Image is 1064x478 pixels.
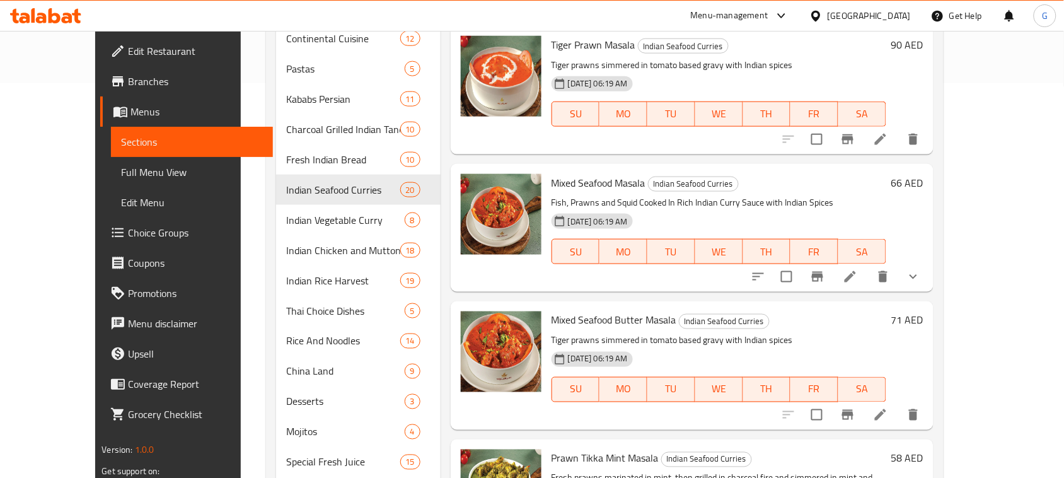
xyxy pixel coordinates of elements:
[843,243,881,261] span: SA
[552,195,886,211] p: Fish, Prawns and Squid Cooked In Rich Indian Curry Sauce with Indian Spices
[639,39,728,54] span: Indian Seafood Curries
[128,376,263,392] span: Coverage Report
[557,243,595,261] span: SU
[405,214,420,226] span: 8
[286,394,404,409] span: Desserts
[286,31,400,46] div: Continental Cuisine
[286,424,404,440] span: Mojitos
[286,61,404,76] span: Pastas
[695,102,743,127] button: WE
[838,102,886,127] button: SA
[276,387,441,417] div: Desserts3
[276,235,441,265] div: Indian Chicken and Mutton Curry Saloona18
[868,262,898,292] button: delete
[898,124,928,154] button: delete
[276,417,441,447] div: Mojitos4
[461,312,541,392] img: Mixed Seafood Butter Masala
[401,245,420,257] span: 18
[599,102,647,127] button: MO
[128,44,263,59] span: Edit Restaurant
[743,102,791,127] button: TH
[695,377,743,402] button: WE
[461,174,541,255] img: Mixed Seafood Masala
[276,296,441,326] div: Thai Choice Dishes5
[100,369,273,399] a: Coverage Report
[552,239,600,264] button: SU
[695,239,743,264] button: WE
[552,449,659,468] span: Prawn Tikka Mint Masala
[286,364,404,379] div: China Land
[833,400,863,430] button: Branch-specific-item
[276,447,441,477] div: Special Fresh Juice15
[647,377,695,402] button: TU
[405,424,420,440] div: items
[652,105,690,123] span: TU
[286,455,400,470] span: Special Fresh Juice
[557,105,595,123] span: SU
[286,152,400,167] span: Fresh Indian Bread
[128,407,263,422] span: Grocery Checklist
[1042,9,1048,23] span: G
[276,326,441,356] div: Rice And Noodles14
[276,84,441,114] div: Kababs Persian11
[599,239,647,264] button: MO
[286,122,400,137] div: Charcoal Grilled Indian Tandoor
[748,243,786,261] span: TH
[401,154,420,166] span: 10
[100,278,273,308] a: Promotions
[286,303,404,318] div: Thai Choice Dishes
[100,339,273,369] a: Upsell
[649,177,738,191] span: Indian Seafood Curries
[405,394,420,409] div: items
[743,262,773,292] button: sort-choices
[700,105,738,123] span: WE
[700,243,738,261] span: WE
[843,269,858,284] a: Edit menu item
[405,305,420,317] span: 5
[405,426,420,438] span: 4
[873,407,888,423] a: Edit menu item
[552,377,600,402] button: SU
[276,175,441,205] div: Indian Seafood Curries20
[405,364,420,379] div: items
[838,377,886,402] button: SA
[100,36,273,66] a: Edit Restaurant
[790,102,838,127] button: FR
[286,273,400,288] div: Indian Rice Harvest
[100,248,273,278] a: Coupons
[557,380,595,399] span: SU
[400,31,420,46] div: items
[552,35,635,54] span: Tiger Prawn Masala
[286,243,400,258] span: Indian Chicken and Mutton Curry Saloona
[552,173,645,192] span: Mixed Seafood Masala
[100,308,273,339] a: Menu disclaimer
[276,265,441,296] div: Indian Rice Harvest19
[128,346,263,361] span: Upsell
[563,216,633,228] span: [DATE] 06:19 AM
[401,124,420,136] span: 10
[552,102,600,127] button: SU
[891,174,923,192] h6: 66 AED
[906,269,921,284] svg: Show Choices
[790,239,838,264] button: FR
[647,102,695,127] button: TU
[795,243,833,261] span: FR
[276,23,441,54] div: Continental Cuisine12
[135,441,154,458] span: 1.0.0
[891,36,923,54] h6: 90 AED
[401,184,420,196] span: 20
[891,312,923,329] h6: 71 AED
[679,315,769,329] span: Indian Seafood Curries
[111,157,273,187] a: Full Menu View
[128,286,263,301] span: Promotions
[286,334,400,349] div: Rice And Noodles
[552,311,676,330] span: Mixed Seafood Butter Masala
[748,105,786,123] span: TH
[130,104,263,119] span: Menus
[276,356,441,387] div: China Land9
[743,239,791,264] button: TH
[286,182,400,197] span: Indian Seafood Curries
